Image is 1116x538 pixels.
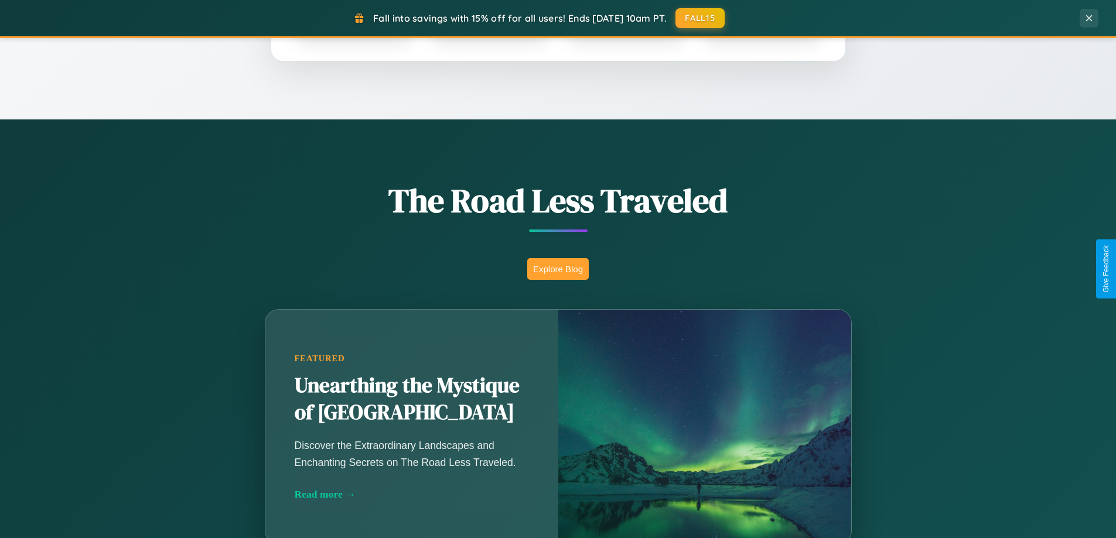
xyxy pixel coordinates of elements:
div: Give Feedback [1102,245,1110,293]
div: Featured [295,354,529,364]
h1: The Road Less Traveled [207,178,910,223]
div: Read more → [295,488,529,501]
button: Explore Blog [527,258,589,280]
button: FALL15 [675,8,725,28]
h2: Unearthing the Mystique of [GEOGRAPHIC_DATA] [295,372,529,426]
span: Fall into savings with 15% off for all users! Ends [DATE] 10am PT. [373,12,667,24]
p: Discover the Extraordinary Landscapes and Enchanting Secrets on The Road Less Traveled. [295,437,529,470]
